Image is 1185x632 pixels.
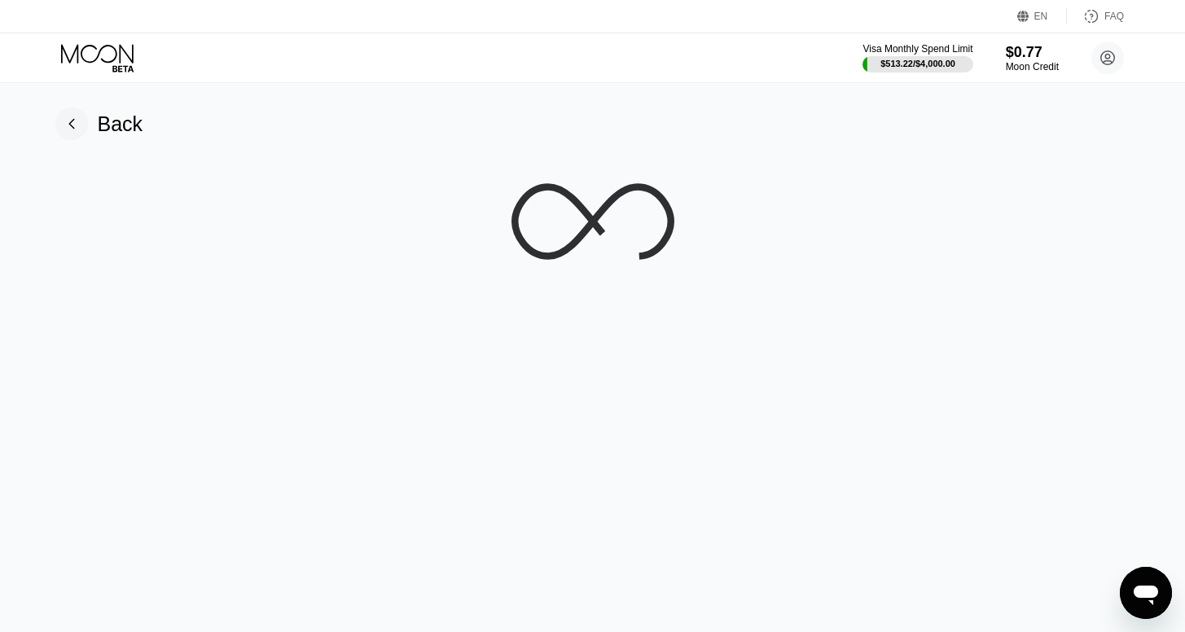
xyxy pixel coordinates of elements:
div: Back [55,108,143,140]
div: Visa Monthly Spend Limit$513.22/$4,000.00 [862,43,972,72]
div: FAQ [1067,8,1124,24]
div: Back [98,112,143,136]
div: $0.77 [1006,44,1059,61]
div: $0.77Moon Credit [1006,44,1059,72]
div: $513.22 / $4,000.00 [880,59,955,68]
div: EN [1034,11,1048,22]
div: Visa Monthly Spend Limit [862,43,972,55]
div: FAQ [1104,11,1124,22]
iframe: Button to launch messaging window [1120,567,1172,619]
div: Moon Credit [1006,61,1059,72]
div: EN [1017,8,1067,24]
